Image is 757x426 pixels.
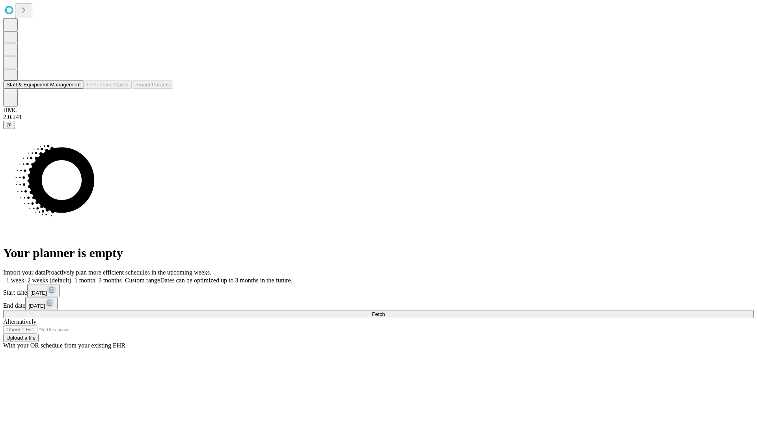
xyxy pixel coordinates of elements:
button: [DATE] [27,284,60,297]
span: Dates can be optimized up to 3 months in the future. [160,277,292,284]
h1: Your planner is empty [3,246,754,260]
span: Import your data [3,269,46,276]
span: [DATE] [30,290,47,296]
div: HMC [3,106,754,114]
div: End date [3,297,754,310]
button: Fetch [3,310,754,318]
span: 3 months [99,277,122,284]
button: Upload a file [3,334,39,342]
span: 1 week [6,277,24,284]
span: @ [6,122,12,128]
span: 2 weeks (default) [28,277,71,284]
button: Preference Cards [84,80,131,89]
span: Proactively plan more efficient schedules in the upcoming weeks. [46,269,211,276]
button: [DATE] [25,297,58,310]
button: Staff & Equipment Management [3,80,84,89]
span: 1 month [75,277,95,284]
span: [DATE] [28,303,45,309]
span: Custom range [125,277,160,284]
span: Fetch [372,311,385,317]
button: Tenant Params [131,80,173,89]
span: With your OR schedule from your existing EHR [3,342,125,349]
div: 2.0.241 [3,114,754,121]
span: Alternatively [3,318,36,325]
button: @ [3,121,15,129]
div: Start date [3,284,754,297]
